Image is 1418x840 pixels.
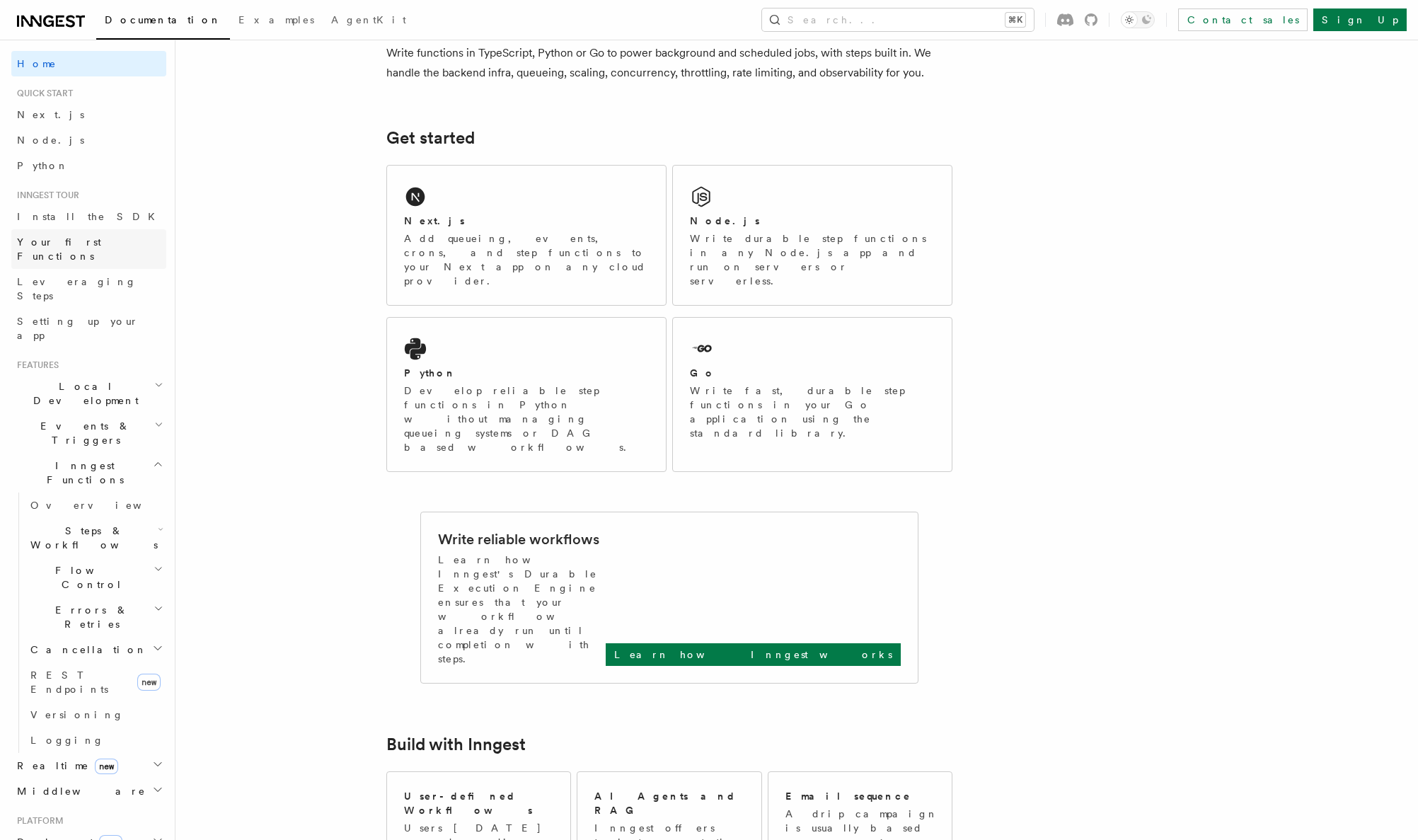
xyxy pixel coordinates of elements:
[11,204,166,229] a: Install the SDK
[1121,11,1155,28] button: Toggle dark mode
[17,57,57,71] span: Home
[25,597,166,637] button: Errors & Retries
[11,759,118,773] span: Realtime
[25,558,166,597] button: Flow Control
[11,753,166,778] button: Realtimenew
[230,4,323,38] a: Examples
[11,190,79,201] span: Inngest tour
[11,493,166,753] div: Inngest Functions
[11,51,166,76] a: Home
[438,529,599,549] h2: Write reliable workflows
[11,359,59,371] span: Features
[438,553,606,666] p: Learn how Inngest's Durable Execution Engine ensures that your workflow already run until complet...
[11,419,154,447] span: Events & Triggers
[404,214,465,228] h2: Next.js
[606,643,901,666] a: Learn how Inngest works
[386,317,667,472] a: PythonDevelop reliable step functions in Python without managing queueing systems or DAG based wo...
[17,276,137,301] span: Leveraging Steps
[11,229,166,269] a: Your first Functions
[11,269,166,309] a: Leveraging Steps
[96,4,230,40] a: Documentation
[690,214,760,228] h2: Node.js
[11,413,166,453] button: Events & Triggers
[404,366,456,380] h2: Python
[17,211,163,222] span: Install the SDK
[323,4,415,38] a: AgentKit
[30,500,176,511] span: Overview
[785,789,911,803] h2: Email sequence
[11,379,154,408] span: Local Development
[17,134,84,146] span: Node.js
[11,88,73,99] span: Quick start
[95,759,118,774] span: new
[17,109,84,120] span: Next.js
[137,674,161,691] span: new
[614,648,892,662] p: Learn how Inngest works
[11,127,166,153] a: Node.js
[386,43,952,83] p: Write functions in TypeScript, Python or Go to power background and scheduled jobs, with steps bu...
[672,165,952,306] a: Node.jsWrite durable step functions in any Node.js app and run on servers or serverless.
[25,524,158,552] span: Steps & Workflows
[17,160,69,171] span: Python
[25,702,166,727] a: Versioning
[1005,13,1025,27] kbd: ⌘K
[404,789,553,817] h2: User-defined Workflows
[672,317,952,472] a: GoWrite fast, durable step functions in your Go application using the standard library.
[25,518,166,558] button: Steps & Workflows
[25,643,147,657] span: Cancellation
[11,374,166,413] button: Local Development
[17,316,139,341] span: Setting up your app
[690,384,935,440] p: Write fast, durable step functions in your Go application using the standard library.
[11,778,166,804] button: Middleware
[25,727,166,753] a: Logging
[11,815,64,827] span: Platform
[331,14,406,25] span: AgentKit
[11,153,166,178] a: Python
[11,102,166,127] a: Next.js
[404,231,649,288] p: Add queueing, events, crons, and step functions to your Next app on any cloud provider.
[25,493,166,518] a: Overview
[30,735,104,746] span: Logging
[690,366,715,380] h2: Go
[30,669,108,695] span: REST Endpoints
[11,459,153,487] span: Inngest Functions
[25,637,166,662] button: Cancellation
[25,563,154,592] span: Flow Control
[386,735,526,754] a: Build with Inngest
[105,14,221,25] span: Documentation
[594,789,746,817] h2: AI Agents and RAG
[11,453,166,493] button: Inngest Functions
[25,603,154,631] span: Errors & Retries
[386,165,667,306] a: Next.jsAdd queueing, events, crons, and step functions to your Next app on any cloud provider.
[25,662,166,702] a: REST Endpointsnew
[690,231,935,288] p: Write durable step functions in any Node.js app and run on servers or serverless.
[1313,8,1407,31] a: Sign Up
[1178,8,1308,31] a: Contact sales
[30,709,124,720] span: Versioning
[404,384,649,454] p: Develop reliable step functions in Python without managing queueing systems or DAG based workflows.
[11,784,146,798] span: Middleware
[11,309,166,348] a: Setting up your app
[386,128,475,148] a: Get started
[762,8,1034,31] button: Search...⌘K
[238,14,314,25] span: Examples
[17,236,101,262] span: Your first Functions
